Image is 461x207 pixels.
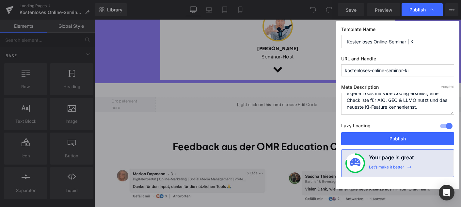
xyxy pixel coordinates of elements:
[341,56,454,64] label: URL and Handle
[439,185,454,200] div: Open Intercom Messenger
[441,85,447,89] span: 208
[350,158,360,168] img: onboarding-status.svg
[341,84,454,93] label: Meta Description
[369,153,414,165] h4: Your page is great
[341,121,371,132] label: Lazy Loading
[341,26,454,35] label: Template Name
[175,27,220,34] b: [PERSON_NAME]
[101,36,294,44] p: Seminar-Host
[369,165,404,173] div: Let’s make it better
[409,7,426,13] span: Publish
[341,93,454,115] textarea: In diesem kostenlosen 60-minütigen Online-Seminar zeigt dir [PERSON_NAME], wie du eigene Tools mi...
[441,85,454,89] span: /320
[341,132,454,145] button: Publish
